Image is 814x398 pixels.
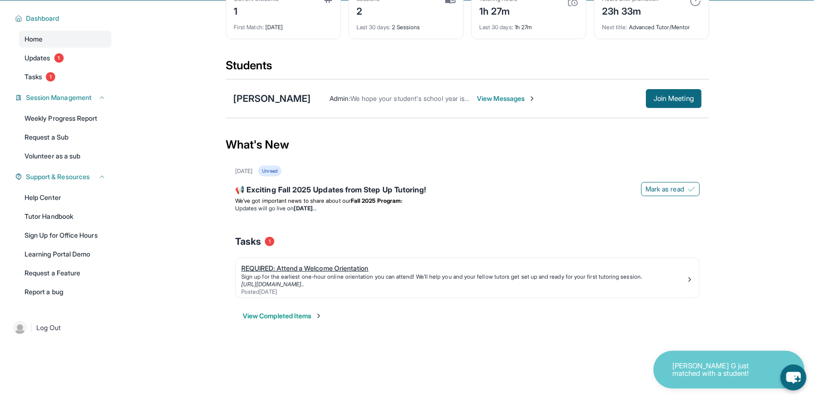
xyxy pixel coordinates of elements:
a: [URL][DOMAIN_NAME].. [241,281,304,288]
div: 📢 Exciting Fall 2025 Updates from Step Up Tutoring! [235,184,700,197]
img: Chevron-Right [528,95,536,102]
button: Session Management [22,93,106,102]
div: [PERSON_NAME] [233,92,311,105]
div: 2 [356,3,380,18]
img: user-img [13,321,26,334]
a: Help Center [19,189,111,206]
div: Unread [258,166,281,176]
div: Posted [DATE] [241,288,686,296]
span: Support & Resources [26,172,90,182]
a: Weekly Progress Report [19,110,111,127]
div: [DATE] [235,167,253,175]
li: Updates will go live on [235,205,700,212]
a: Tasks1 [19,68,111,85]
span: We’ve got important news to share about our [235,197,351,204]
strong: Fall 2025 Program: [351,197,402,204]
a: Learning Portal Demo [19,246,111,263]
p: [PERSON_NAME] G just matched with a student! [672,362,767,378]
span: Tasks [25,72,42,82]
span: View Messages [477,94,536,103]
div: 1h 27m [479,18,578,31]
a: REQUIRED: Attend a Welcome OrientationSign up for the earliest one-hour online orientation you ca... [236,258,699,298]
span: Tasks [235,235,261,248]
span: Log Out [36,323,61,332]
div: 23h 33m [602,3,659,18]
a: Home [19,31,111,48]
div: [DATE] [234,18,333,31]
div: 1 [234,3,279,18]
div: What's New [226,124,709,166]
span: Dashboard [26,14,59,23]
div: 1h 27m [479,3,517,18]
span: Mark as read [645,184,684,194]
a: Volunteer as a sub [19,148,111,165]
span: Admin : [330,94,350,102]
button: chat-button [780,365,806,390]
span: Last 30 days : [479,24,513,31]
span: 1 [46,72,55,82]
div: Advanced Tutor/Mentor [602,18,701,31]
span: Last 30 days : [356,24,390,31]
div: Sign up for the earliest one-hour online orientation you can attend! We’ll help you and your fell... [241,273,686,281]
div: 2 Sessions [356,18,456,31]
div: REQUIRED: Attend a Welcome Orientation [241,264,686,273]
a: Updates1 [19,50,111,66]
span: Join Meeting [653,96,694,101]
button: Dashboard [22,14,106,23]
span: 1 [265,237,274,246]
a: Request a Sub [19,129,111,146]
button: Join Meeting [646,89,702,108]
img: Mark as read [688,185,695,193]
a: |Log Out [9,317,111,338]
span: Session Management [26,93,92,102]
button: Mark as read [641,182,700,196]
span: First Match : [234,24,264,31]
span: Next title : [602,24,627,31]
a: Request a Feature [19,265,111,282]
span: 1 [54,53,64,63]
a: Sign Up for Office Hours [19,227,111,244]
span: Updates [25,53,51,63]
strong: [DATE] [294,205,316,212]
a: Report a bug [19,283,111,300]
div: Students [226,58,709,79]
button: View Completed Items [243,311,322,321]
a: Tutor Handbook [19,208,111,225]
span: Home [25,34,42,44]
span: | [30,322,33,333]
button: Support & Resources [22,172,106,182]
